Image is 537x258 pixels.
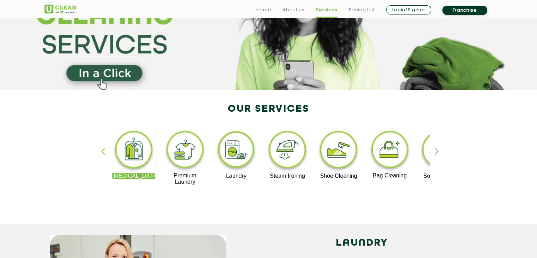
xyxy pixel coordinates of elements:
[266,129,309,173] img: steam_ironing_11zon.webp
[237,235,488,252] h2: LAUNDRY
[349,6,375,14] a: Pricing List
[368,129,412,172] img: bag_cleaning_11zon.webp
[163,172,207,185] p: Premium Laundry
[215,129,258,173] img: laundry_cleaning_11zon.webp
[163,129,207,172] img: premium_laundry_cleaning_11zon.webp
[282,6,304,14] a: About us
[44,5,76,13] img: UClean Laundry and Dry Cleaning
[112,129,156,173] img: dry_cleaning_11zon.webp
[419,129,463,173] img: sofa_cleaning_11zon.webp
[215,173,258,179] p: Laundry
[317,129,360,173] img: shoe_cleaning_11zon.webp
[112,173,156,179] p: [MEDICAL_DATA]
[256,6,272,14] a: Home
[266,173,309,179] p: Steam Ironing
[442,6,487,15] a: Franchise
[386,5,431,14] a: Login/Signup
[419,173,463,179] p: Sofa Cleaning
[368,172,412,179] p: Bag Cleaning
[316,6,337,14] a: Services
[317,173,360,179] p: Shoe Cleaning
